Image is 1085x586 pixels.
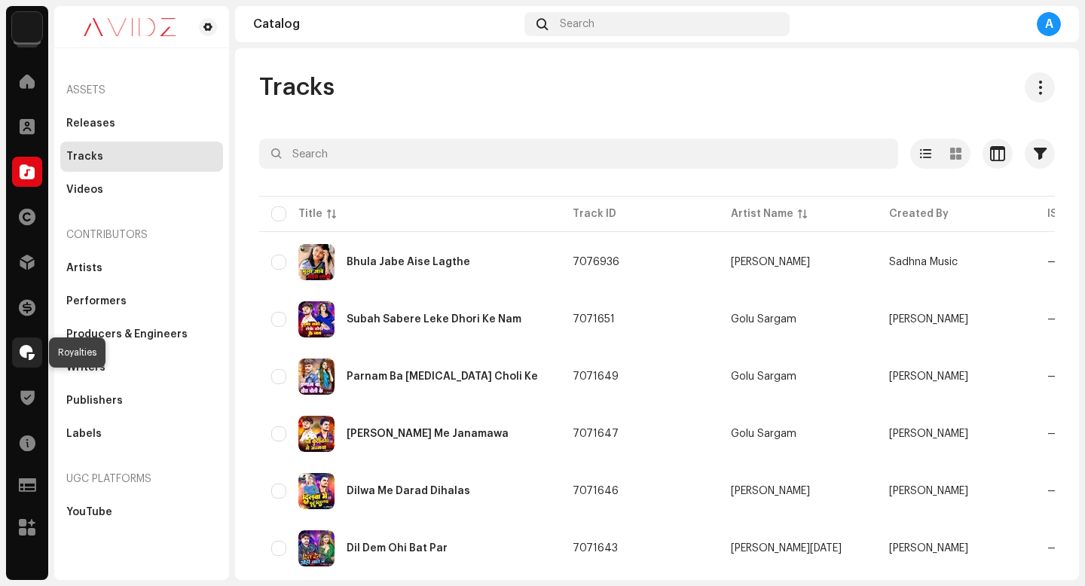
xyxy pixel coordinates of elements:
[66,395,123,407] div: Publishers
[889,257,958,267] span: Sadhna Music
[253,18,518,30] div: Catalog
[12,12,42,42] img: 10d72f0b-d06a-424f-aeaa-9c9f537e57b6
[347,371,538,382] div: Parnam Ba Tora Choli Ke
[298,416,335,452] img: 5124b270-c0b0-41f6-b535-2696cbf96507
[298,206,322,221] div: Title
[66,506,112,518] div: YouTube
[60,386,223,416] re-m-nav-item: Publishers
[66,362,105,374] div: Writers
[60,497,223,527] re-m-nav-item: YouTube
[1047,314,1057,325] div: —
[259,139,898,169] input: Search
[259,72,335,102] span: Tracks
[60,319,223,349] re-m-nav-item: Producers & Engineers
[60,217,223,253] re-a-nav-header: Contributors
[889,486,968,496] span: Rahul Maddheshiya
[66,184,103,196] div: Videos
[66,328,188,340] div: Producers & Engineers
[66,295,127,307] div: Performers
[573,543,618,554] span: 7071643
[731,257,810,267] div: [PERSON_NAME]
[66,428,102,440] div: Labels
[573,486,619,496] span: 7071646
[1047,429,1057,439] div: —
[731,543,865,554] span: Arpit Raja
[60,108,223,139] re-m-nav-item: Releases
[347,543,448,554] div: Dil Dem Ohi Bat Par
[347,486,470,496] div: Dilwa Me Darad Dihalas
[731,486,810,496] div: [PERSON_NAME]
[298,473,335,509] img: 416a0d4a-0ab0-44a1-9cc0-5fe2fa47b6dc
[731,543,842,554] div: [PERSON_NAME][DATE]
[731,371,865,382] span: Golu Sargam
[889,371,968,382] span: Rahul Maddheshiya
[731,429,796,439] div: Golu Sargam
[298,301,335,337] img: 391fdb25-ad00-476d-9c03-02b7e6cc8177
[731,371,796,382] div: Golu Sargam
[347,314,521,325] div: Subah Sabere Leke Dhori Ke Nam
[60,286,223,316] re-m-nav-item: Performers
[298,244,335,280] img: 7fa71934-bfa0-47b9-96e0-84dcedb9bfb4
[731,486,865,496] span: Upendra Raj
[60,353,223,383] re-m-nav-item: Writers
[60,175,223,205] re-m-nav-item: Videos
[60,72,223,108] re-a-nav-header: Assets
[1047,543,1057,554] div: —
[66,18,193,36] img: 0c631eef-60b6-411a-a233-6856366a70de
[60,142,223,172] re-m-nav-item: Tracks
[573,314,615,325] span: 7071651
[60,461,223,497] re-a-nav-header: UGC Platforms
[731,314,865,325] span: Golu Sargam
[1047,486,1057,496] div: —
[66,118,115,130] div: Releases
[731,257,865,267] span: Santosh Kumar Sinha
[1047,257,1057,267] div: —
[347,429,509,439] div: Leni Kushinagar Me Janamawa
[889,543,968,554] span: Rahul Maddheshiya
[889,314,968,325] span: Rahul Maddheshiya
[573,429,619,439] span: 7071647
[731,429,865,439] span: Golu Sargam
[889,429,968,439] span: Rahul Maddheshiya
[560,18,594,30] span: Search
[573,371,619,382] span: 7071649
[573,257,619,267] span: 7076936
[1047,371,1057,382] div: —
[731,206,793,221] div: Artist Name
[60,253,223,283] re-m-nav-item: Artists
[66,262,102,274] div: Artists
[731,314,796,325] div: Golu Sargam
[1037,12,1061,36] div: A
[298,359,335,395] img: 5c527483-94a5-446d-8ef6-2d2167002dee
[66,151,103,163] div: Tracks
[60,419,223,449] re-m-nav-item: Labels
[347,257,470,267] div: Bhula Jabe Aise Lagthe
[298,530,335,566] img: 18df368e-6828-4707-b0db-883543e8f63f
